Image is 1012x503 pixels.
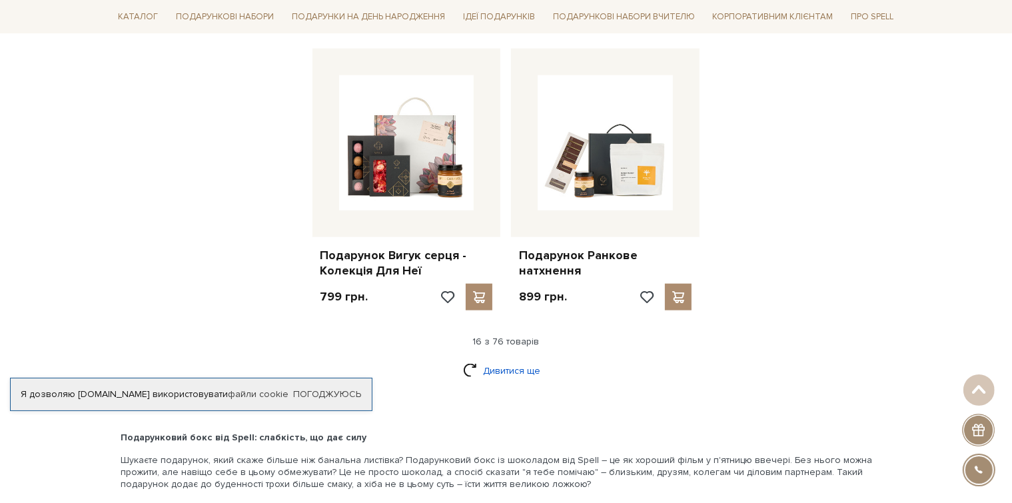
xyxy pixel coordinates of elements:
[458,7,540,27] a: Ідеї подарунків
[171,7,279,27] a: Подарункові набори
[320,289,368,304] p: 799 грн.
[121,432,367,443] b: Подарунковий бокс від Spell: слабкість, що дає силу
[519,248,692,279] a: Подарунок Ранкове натхнення
[845,7,899,27] a: Про Spell
[11,388,372,400] div: Я дозволяю [DOMAIN_NAME] використовувати
[463,359,550,382] a: Дивитися ще
[320,248,493,279] a: Подарунок Вигук серця - Колекція Для Неї
[519,289,567,304] p: 899 грн.
[228,388,288,400] a: файли cookie
[293,388,361,400] a: Погоджуюсь
[108,336,905,348] div: 16 з 76 товарів
[708,7,839,27] a: Корпоративним клієнтам
[548,5,700,28] a: Подарункові набори Вчителю
[286,7,450,27] a: Подарунки на День народження
[121,454,891,491] p: Шукаєте подарунок, який скаже більше ніж банальна листівка? Подарунковий бокс із шоколадом від Sp...
[113,7,164,27] a: Каталог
